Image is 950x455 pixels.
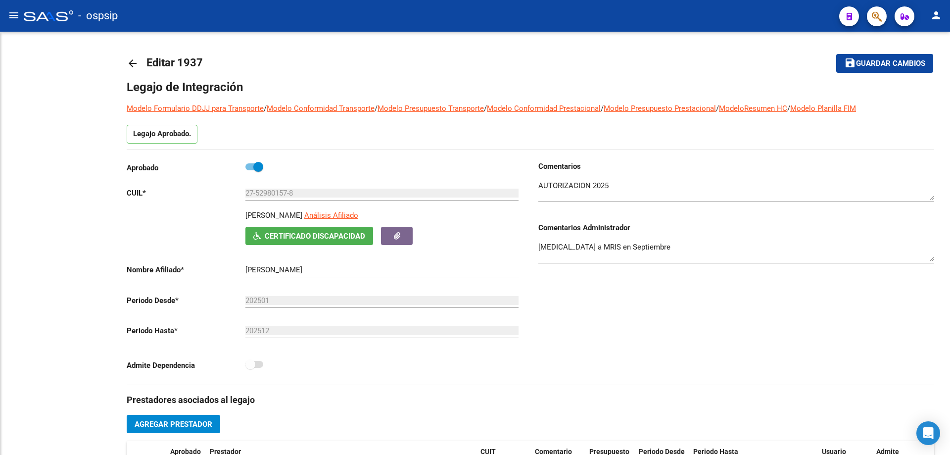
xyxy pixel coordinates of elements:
a: Modelo Planilla FIM [790,104,856,113]
span: Agregar Prestador [135,420,212,429]
a: Modelo Formulario DDJJ para Transporte [127,104,264,113]
button: Certificado Discapacidad [245,227,373,245]
p: Periodo Hasta [127,325,245,336]
p: Aprobado [127,162,245,173]
p: Legajo Aprobado. [127,125,197,144]
span: Guardar cambios [856,59,925,68]
span: Análisis Afiliado [304,211,358,220]
p: [PERSON_NAME] [245,210,302,221]
button: Agregar Prestador [127,415,220,433]
h3: Comentarios [538,161,934,172]
mat-icon: save [844,57,856,69]
a: Modelo Presupuesto Prestacional [604,104,716,113]
span: Editar 1937 [146,56,203,69]
h1: Legajo de Integración [127,79,934,95]
h3: Prestadores asociados al legajo [127,393,934,407]
p: Admite Dependencia [127,360,245,371]
mat-icon: menu [8,9,20,21]
p: Periodo Desde [127,295,245,306]
span: Certificado Discapacidad [265,232,365,241]
mat-icon: arrow_back [127,57,139,69]
div: Open Intercom Messenger [916,421,940,445]
mat-icon: person [930,9,942,21]
a: Modelo Conformidad Prestacional [487,104,601,113]
h3: Comentarios Administrador [538,222,934,233]
p: CUIL [127,188,245,199]
button: Guardar cambios [836,54,933,72]
a: Modelo Conformidad Transporte [267,104,375,113]
a: Modelo Presupuesto Transporte [378,104,484,113]
p: Nombre Afiliado [127,264,245,275]
span: - ospsip [78,5,118,27]
a: ModeloResumen HC [719,104,787,113]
